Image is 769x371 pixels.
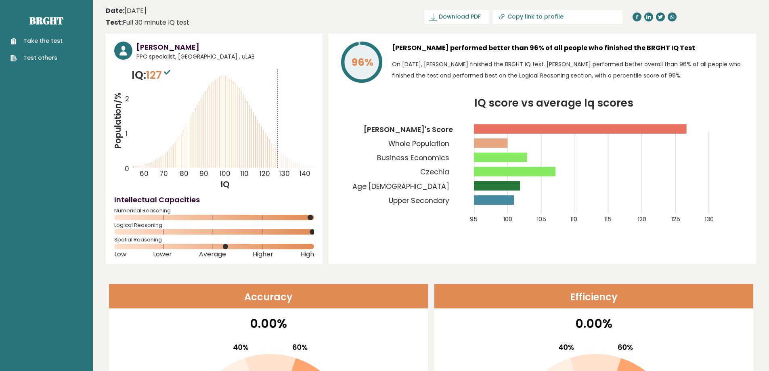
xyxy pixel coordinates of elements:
[10,37,63,45] a: Take the test
[199,169,208,178] tspan: 90
[220,169,230,178] tspan: 100
[153,253,172,256] span: Lower
[424,10,489,24] a: Download PDF
[434,284,753,308] header: Efficiency
[705,215,714,223] tspan: 130
[112,92,124,149] tspan: Population/%
[377,153,449,163] tspan: Business Economics
[440,314,748,333] p: 0.00%
[114,224,314,227] span: Logical Reasoning
[199,253,226,256] span: Average
[253,253,273,256] span: Higher
[392,42,748,54] h3: [PERSON_NAME] performed better than 96% of all people who finished the BRGHT IQ Test
[604,215,612,223] tspan: 115
[300,169,310,178] tspan: 140
[106,18,189,27] div: Full 30 minute IQ test
[352,182,449,191] tspan: Age [DEMOGRAPHIC_DATA]
[29,14,63,27] a: Brght
[114,314,423,333] p: 0.00%
[474,95,633,110] tspan: IQ score vs average Iq scores
[671,215,680,223] tspan: 125
[279,169,290,178] tspan: 130
[260,169,270,178] tspan: 120
[537,215,546,223] tspan: 105
[109,284,428,308] header: Accuracy
[132,67,172,83] p: IQ:
[136,52,314,61] span: PPC specialist, [GEOGRAPHIC_DATA] , uLAB
[352,55,373,69] tspan: 96%
[114,253,126,256] span: Low
[125,164,129,174] tspan: 0
[420,167,449,177] tspan: Czechia
[140,169,149,178] tspan: 60
[388,139,449,149] tspan: Whole Population
[10,54,63,62] a: Test others
[364,125,453,134] tspan: [PERSON_NAME]'s Score
[439,13,481,21] span: Download PDF
[125,94,129,104] tspan: 2
[240,169,249,178] tspan: 110
[300,253,314,256] span: High
[180,169,189,178] tspan: 80
[570,215,577,223] tspan: 110
[106,6,124,15] b: Date:
[146,67,172,82] span: 127
[136,42,314,52] h3: [PERSON_NAME]
[221,179,230,190] tspan: IQ
[126,129,128,138] tspan: 1
[503,215,512,223] tspan: 100
[638,215,646,223] tspan: 120
[106,6,147,16] time: [DATE]
[389,196,449,205] tspan: Upper Secondary
[114,194,314,205] h4: Intellectual Capacities
[159,169,168,178] tspan: 70
[392,59,748,81] p: On [DATE], [PERSON_NAME] finished the BRGHT IQ test. [PERSON_NAME] performed better overall than ...
[470,215,478,223] tspan: 95
[114,238,314,241] span: Spatial Reasoning
[106,18,123,27] b: Test:
[114,209,314,212] span: Numerical Reasoning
